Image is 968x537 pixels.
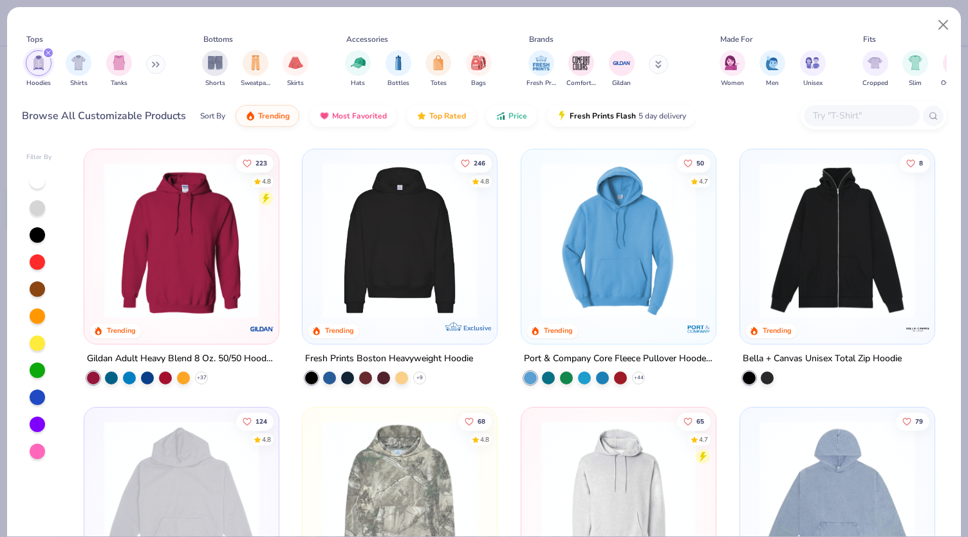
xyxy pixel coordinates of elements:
img: 01756b78-01f6-4cc6-8d8a-3c30c1a0c8ac [97,162,266,318]
span: Most Favorited [332,111,387,121]
img: Gildan Image [612,53,631,73]
img: Hoodies Image [32,55,46,70]
img: Gildan logo [248,316,274,342]
div: 4.8 [262,435,271,444]
button: filter button [106,50,132,88]
span: 5 day delivery [638,109,686,124]
div: filter for Sweatpants [241,50,270,88]
span: + 9 [416,374,423,382]
div: filter for Tanks [106,50,132,88]
button: Fresh Prints Flash5 day delivery [547,105,696,127]
span: Fresh Prints Flash [570,111,636,121]
button: filter button [759,50,785,88]
button: filter button [345,50,371,88]
span: Sweatpants [241,79,270,88]
span: 79 [915,418,923,424]
span: Comfort Colors [566,79,596,88]
input: Try "T-Shirt" [812,108,911,123]
div: filter for Fresh Prints [526,50,556,88]
img: Shirts Image [71,55,86,70]
img: Bella + Canvas logo [905,316,931,342]
img: Slim Image [908,55,922,70]
span: Hoodies [26,79,51,88]
div: Brands [529,33,554,45]
span: 246 [474,160,486,166]
button: filter button [466,50,492,88]
div: filter for Women [720,50,745,88]
span: Shorts [205,79,225,88]
img: Comfort Colors Image [572,53,591,73]
span: Tanks [111,79,127,88]
button: filter button [425,50,451,88]
div: Accessories [346,33,388,45]
span: Shirts [70,79,88,88]
span: Slim [909,79,922,88]
div: filter for Hoodies [26,50,51,88]
img: Men Image [765,55,779,70]
span: Top Rated [429,111,466,121]
div: Sort By [200,110,225,122]
div: filter for Slim [902,50,928,88]
img: Shorts Image [208,55,223,70]
button: filter button [862,50,888,88]
div: Port & Company Core Fleece Pullover Hooded Sweatshirt [524,351,713,367]
div: Made For [720,33,752,45]
div: filter for Cropped [862,50,888,88]
div: filter for Shorts [202,50,228,88]
button: Like [900,154,929,172]
button: filter button [26,50,51,88]
div: 4.7 [699,176,708,186]
img: Skirts Image [288,55,303,70]
div: Filter By [26,153,52,162]
button: Like [236,154,274,172]
button: Close [931,13,956,37]
img: 1593a31c-dba5-4ff5-97bf-ef7c6ca295f9 [534,162,703,318]
div: filter for Skirts [283,50,308,88]
img: Totes Image [431,55,445,70]
button: filter button [902,50,928,88]
div: filter for Hats [345,50,371,88]
span: Bottles [387,79,409,88]
span: Exclusive [463,324,491,332]
span: Gildan [612,79,631,88]
span: Men [766,79,779,88]
div: Tops [26,33,43,45]
div: filter for Bottles [386,50,411,88]
button: filter button [202,50,228,88]
div: Fresh Prints Boston Heavyweight Hoodie [305,351,473,367]
div: Fits [863,33,876,45]
img: Sweatpants Image [248,55,263,70]
img: trending.gif [245,111,256,121]
button: Like [236,412,274,430]
span: + 44 [634,374,644,382]
span: Bags [471,79,486,88]
img: Fresh Prints Image [532,53,551,73]
img: Unisex Image [805,55,820,70]
button: Top Rated [407,105,476,127]
button: Like [677,412,711,430]
button: filter button [526,50,556,88]
span: Price [508,111,527,121]
button: Like [455,154,492,172]
div: filter for Gildan [609,50,635,88]
span: 68 [478,418,486,424]
div: filter for Men [759,50,785,88]
button: Trending [236,105,299,127]
button: filter button [283,50,308,88]
div: filter for Comfort Colors [566,50,596,88]
span: 8 [919,160,923,166]
div: 4.8 [481,435,490,444]
span: Unisex [803,79,823,88]
div: 4.7 [699,435,708,444]
span: Hats [351,79,365,88]
div: filter for Shirts [66,50,91,88]
img: Cropped Image [868,55,882,70]
button: Price [486,105,537,127]
img: most_fav.gif [319,111,330,121]
span: 50 [696,160,704,166]
img: a164e800-7022-4571-a324-30c76f641635 [265,162,434,318]
img: b1a53f37-890a-4b9a-8962-a1b7c70e022e [753,162,922,318]
button: filter button [241,50,270,88]
div: filter for Totes [425,50,451,88]
img: flash.gif [557,111,567,121]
